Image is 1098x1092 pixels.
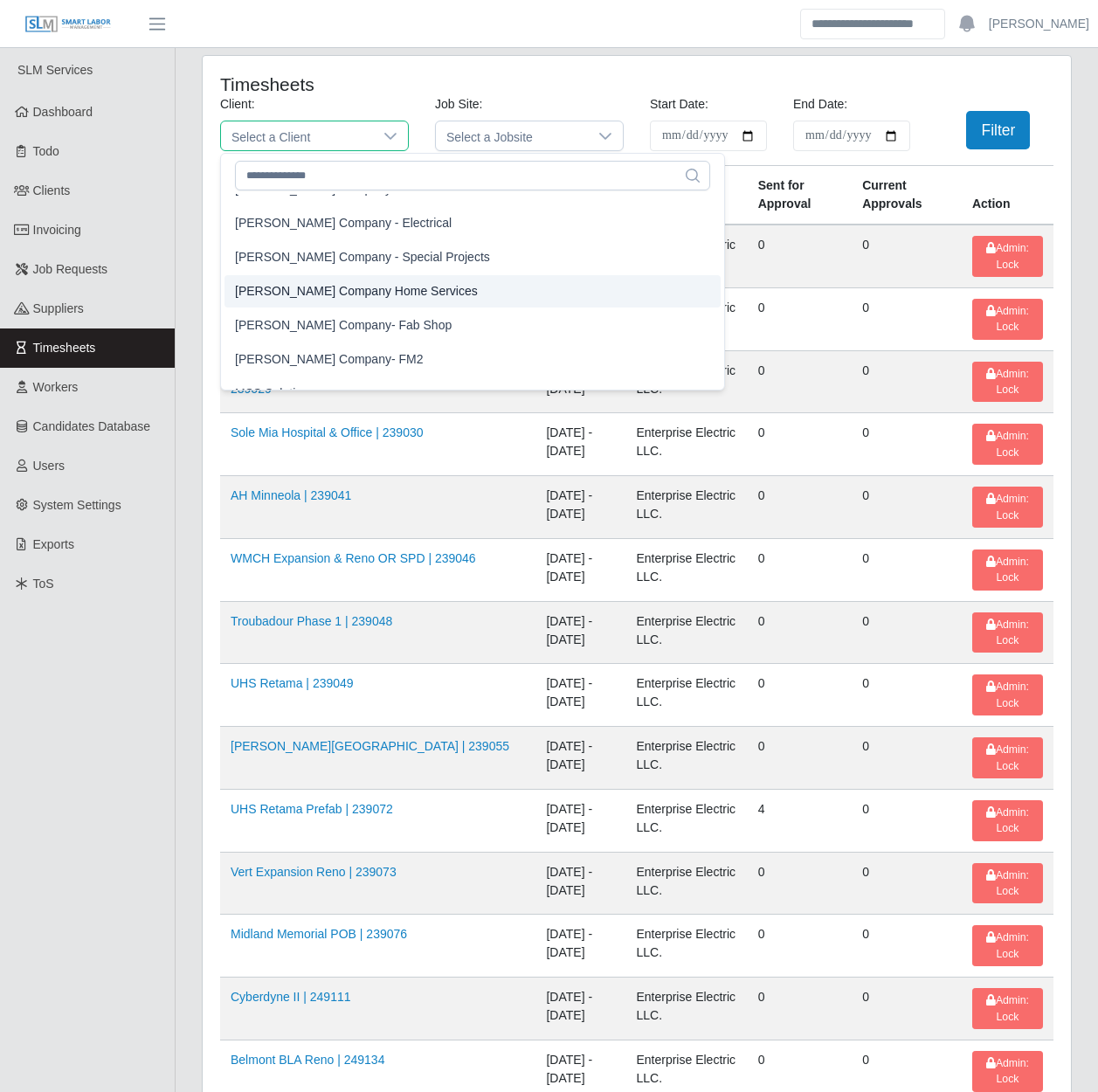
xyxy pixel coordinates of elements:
[625,915,747,978] td: Enterprise Electric LLC.
[986,430,1029,458] span: Admin: Lock
[972,925,1043,966] button: Admin: Lock
[986,743,1029,771] span: Admin: Lock
[33,341,96,355] span: Timesheets
[24,15,112,34] img: SLM Logo
[748,538,852,601] td: 0
[33,301,84,315] span: Suppliers
[625,476,747,539] td: Enterprise Electric LLC.
[986,994,1029,1022] span: Admin: Lock
[231,990,351,1004] a: Cyberdyne II | 249111
[793,95,847,114] label: End Date:
[852,166,962,225] th: Current Approvals
[748,413,852,476] td: 0
[535,664,625,727] td: [DATE] - [DATE]
[535,789,625,852] td: [DATE] - [DATE]
[852,789,962,852] td: 0
[748,225,852,287] td: 0
[625,538,747,601] td: Enterprise Electric LLC.
[986,681,1029,708] span: Admin: Lock
[221,121,373,150] span: Select a Client
[235,214,452,232] span: [PERSON_NAME] Company - Electrical
[986,368,1029,396] span: Admin: Lock
[972,988,1043,1029] button: Admin: Lock
[852,915,962,978] td: 0
[852,664,962,727] td: 0
[535,538,625,601] td: [DATE] - [DATE]
[224,343,721,376] li: Lee Company- FM2
[235,350,424,369] span: [PERSON_NAME] Company- FM2
[748,789,852,852] td: 4
[986,806,1029,834] span: Admin: Lock
[972,236,1043,277] button: Admin: Lock
[625,727,747,790] td: Enterprise Electric LLC.
[625,789,747,852] td: Enterprise Electric LLC.
[224,207,721,239] li: Lee Company - Electrical
[986,556,1029,584] span: Admin: Lock
[220,73,552,95] h4: Timesheets
[33,577,54,591] span: ToS
[972,863,1043,904] button: Admin: Lock
[972,362,1043,403] button: Admin: Lock
[966,111,1030,149] button: Filter
[231,802,393,816] a: UHS Retama Prefab | 239072
[972,487,1043,528] button: Admin: Lock
[231,425,424,439] a: Sole Mia Hospital & Office | 239030
[986,242,1029,270] span: Admin: Lock
[231,614,392,628] a: Troubadour Phase 1 | 239048
[33,144,59,158] span: Todo
[986,931,1029,959] span: Admin: Lock
[231,1053,384,1067] a: Belmont BLA Reno | 249134
[748,852,852,915] td: 0
[33,419,151,433] span: Candidates Database
[986,305,1029,333] span: Admin: Lock
[535,915,625,978] td: [DATE] - [DATE]
[650,95,708,114] label: Start Date:
[972,549,1043,591] button: Admin: Lock
[535,852,625,915] td: [DATE] - [DATE]
[972,737,1043,778] button: Admin: Lock
[535,727,625,790] td: [DATE] - [DATE]
[231,551,476,565] a: WMCH Expansion & Reno OR SPD | 239046
[989,15,1089,33] a: [PERSON_NAME]
[852,225,962,287] td: 0
[535,601,625,664] td: [DATE] - [DATE]
[748,476,852,539] td: 0
[852,852,962,915] td: 0
[625,413,747,476] td: Enterprise Electric LLC.
[800,9,945,39] input: Search
[231,927,407,941] a: Midland Memorial POB | 239076
[852,413,962,476] td: 0
[972,424,1043,465] button: Admin: Lock
[535,978,625,1040] td: [DATE] - [DATE]
[33,262,108,276] span: Job Requests
[852,538,962,601] td: 0
[972,299,1043,340] button: Admin: Lock
[224,309,721,342] li: Lee Company- Fab Shop
[231,739,509,753] a: [PERSON_NAME][GEOGRAPHIC_DATA] | 239055
[748,664,852,727] td: 0
[748,287,852,350] td: 0
[220,95,255,114] label: Client:
[435,95,482,114] label: Job Site:
[224,241,721,273] li: Lee Company - Special Projects
[625,601,747,664] td: Enterprise Electric LLC.
[535,476,625,539] td: [DATE] - [DATE]
[235,316,452,335] span: [PERSON_NAME] Company- Fab Shop
[33,223,81,237] span: Invoicing
[33,105,93,119] span: Dashboard
[852,601,962,664] td: 0
[972,674,1043,715] button: Admin: Lock
[33,380,79,394] span: Workers
[231,363,517,396] a: Oviedo Med Ctr Med Surg & [MEDICAL_DATA] Exp | 239029
[625,978,747,1040] td: Enterprise Electric LLC.
[625,664,747,727] td: Enterprise Electric LLC.
[231,865,397,879] a: Vert Expansion Reno | 239073
[852,476,962,539] td: 0
[17,63,93,77] span: SLM Services
[852,287,962,350] td: 0
[33,498,121,512] span: System Settings
[235,384,315,403] span: MSS Solutions
[231,488,351,502] a: AH Minneola | 239041
[748,166,852,225] th: Sent for Approval
[535,413,625,476] td: [DATE] - [DATE]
